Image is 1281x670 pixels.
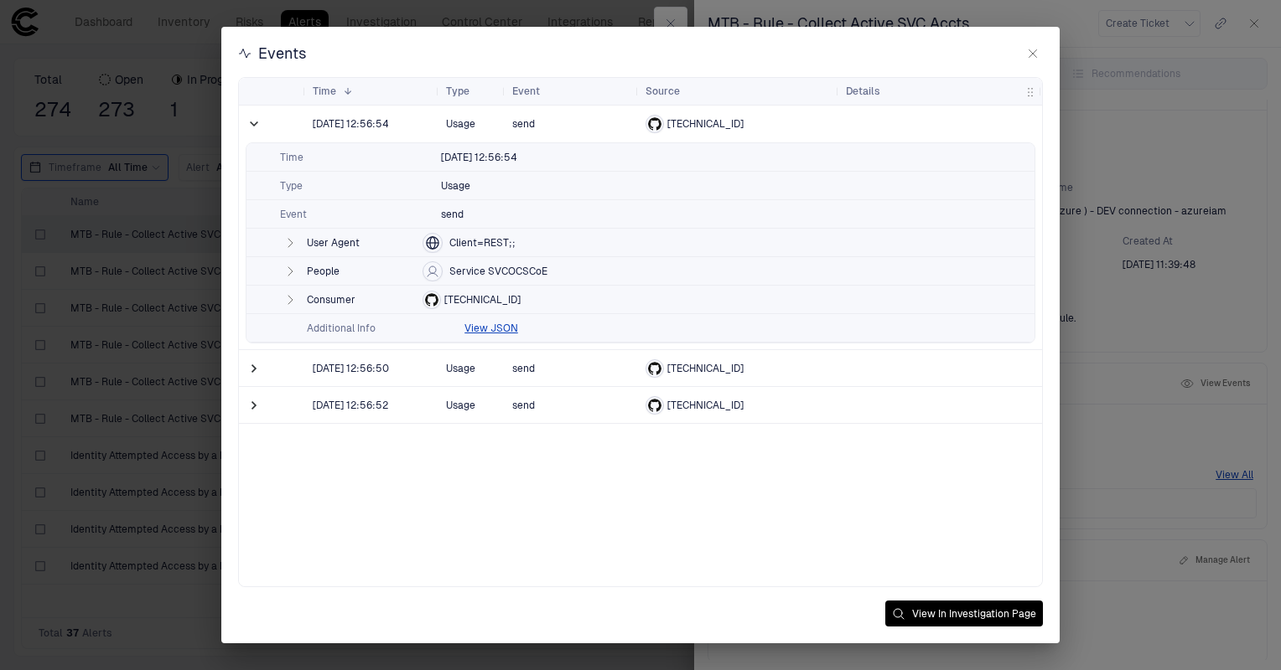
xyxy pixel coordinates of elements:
[280,179,431,193] span: Type
[307,293,416,307] span: Consumer
[464,322,518,335] button: View JSON
[444,293,521,307] span: [TECHNICAL_ID]
[449,236,516,250] span: Client=REST;;
[648,399,661,412] div: GitHub
[646,85,680,98] span: Source
[313,399,388,412] span: [DATE] 12:56:52
[446,107,499,141] span: Usage
[667,117,744,131] span: [TECHNICAL_ID]
[446,85,469,98] span: Type
[512,363,535,374] span: send
[512,399,535,411] span: send
[512,118,535,130] span: send
[438,173,494,199] button: Usage
[313,117,389,131] div: 8/17/2025 16:56:54 (GMT+00:00 UTC)
[313,362,389,375] div: 8/3/2025 16:56:50 (GMT+00:00 UTC)
[307,322,458,335] span: Additional Info
[846,85,880,98] span: Details
[280,208,431,221] span: Event
[438,144,541,171] button: 8/17/2025 16:56:54 (GMT+00:00 UTC)
[313,399,388,412] div: 7/20/2025 16:56:52 (GMT+00:00 UTC)
[280,151,431,164] span: Time
[667,399,744,412] span: [TECHNICAL_ID]
[307,265,416,278] span: People
[446,389,499,422] span: Usage
[648,362,661,375] div: GitHub
[512,85,540,98] span: Event
[238,44,307,64] div: Events
[441,179,470,193] span: Usage
[441,151,517,164] div: 8/17/2025 16:56:54 (GMT+00:00 UTC)
[441,151,517,164] span: [DATE] 12:56:54
[313,117,389,131] span: [DATE] 12:56:54
[313,362,389,375] span: [DATE] 12:56:50
[425,293,438,307] div: GitHub
[667,362,744,375] span: [TECHNICAL_ID]
[449,265,547,278] span: Service SVCOCSCoE
[648,117,661,131] div: GitHub
[313,85,336,98] span: Time
[307,236,416,250] span: User Agent
[441,208,464,221] span: send
[885,600,1043,626] button: View In Investigation Page
[438,201,487,228] button: send
[446,352,499,385] span: Usage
